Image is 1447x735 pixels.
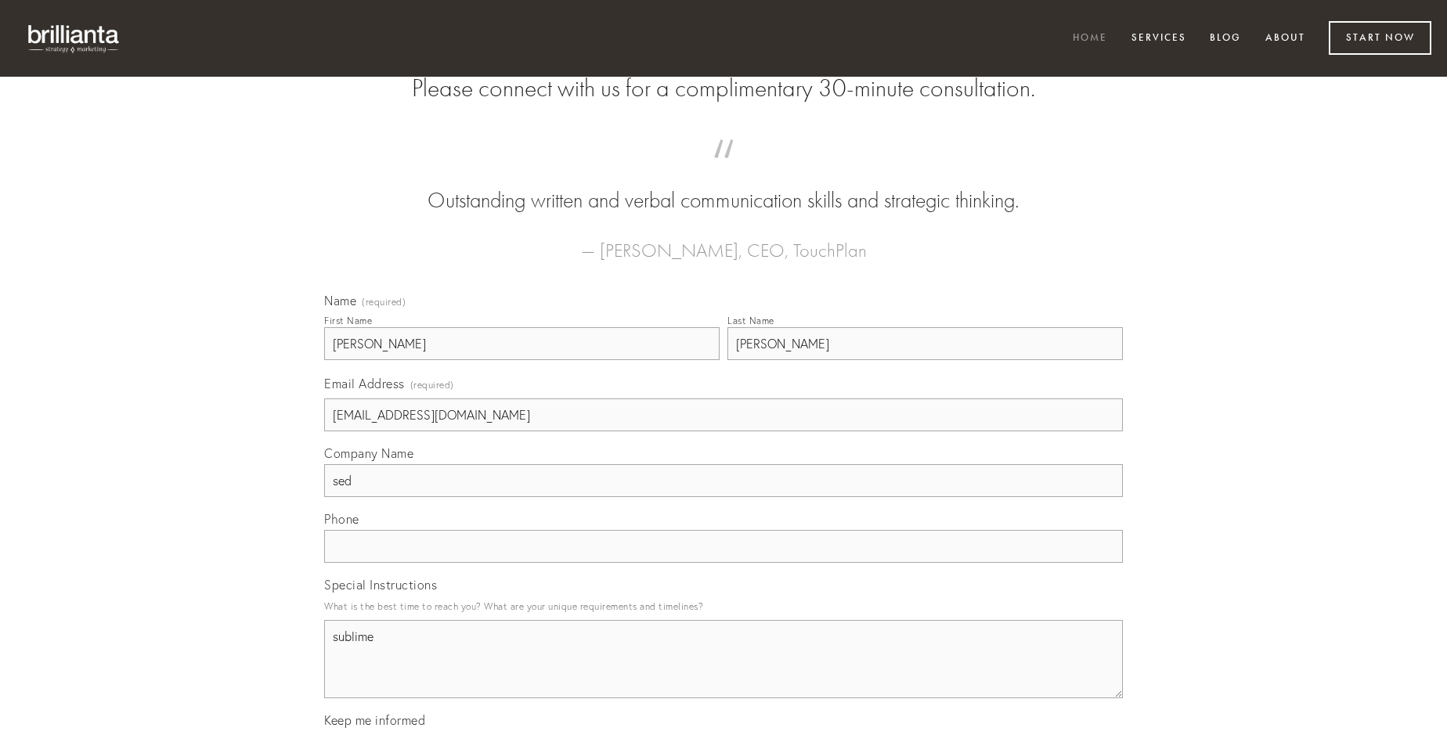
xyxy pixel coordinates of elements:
[324,445,413,461] span: Company Name
[1329,21,1431,55] a: Start Now
[324,596,1123,617] p: What is the best time to reach you? What are your unique requirements and timelines?
[324,511,359,527] span: Phone
[1255,26,1315,52] a: About
[324,315,372,326] div: First Name
[324,577,437,593] span: Special Instructions
[410,374,454,395] span: (required)
[16,16,133,61] img: brillianta - research, strategy, marketing
[349,155,1098,186] span: “
[349,155,1098,216] blockquote: Outstanding written and verbal communication skills and strategic thinking.
[324,74,1123,103] h2: Please connect with us for a complimentary 30-minute consultation.
[1121,26,1196,52] a: Services
[1200,26,1251,52] a: Blog
[727,315,774,326] div: Last Name
[349,216,1098,266] figcaption: — [PERSON_NAME], CEO, TouchPlan
[362,297,406,307] span: (required)
[324,376,405,391] span: Email Address
[324,712,425,728] span: Keep me informed
[1063,26,1117,52] a: Home
[324,620,1123,698] textarea: sublime
[324,293,356,308] span: Name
